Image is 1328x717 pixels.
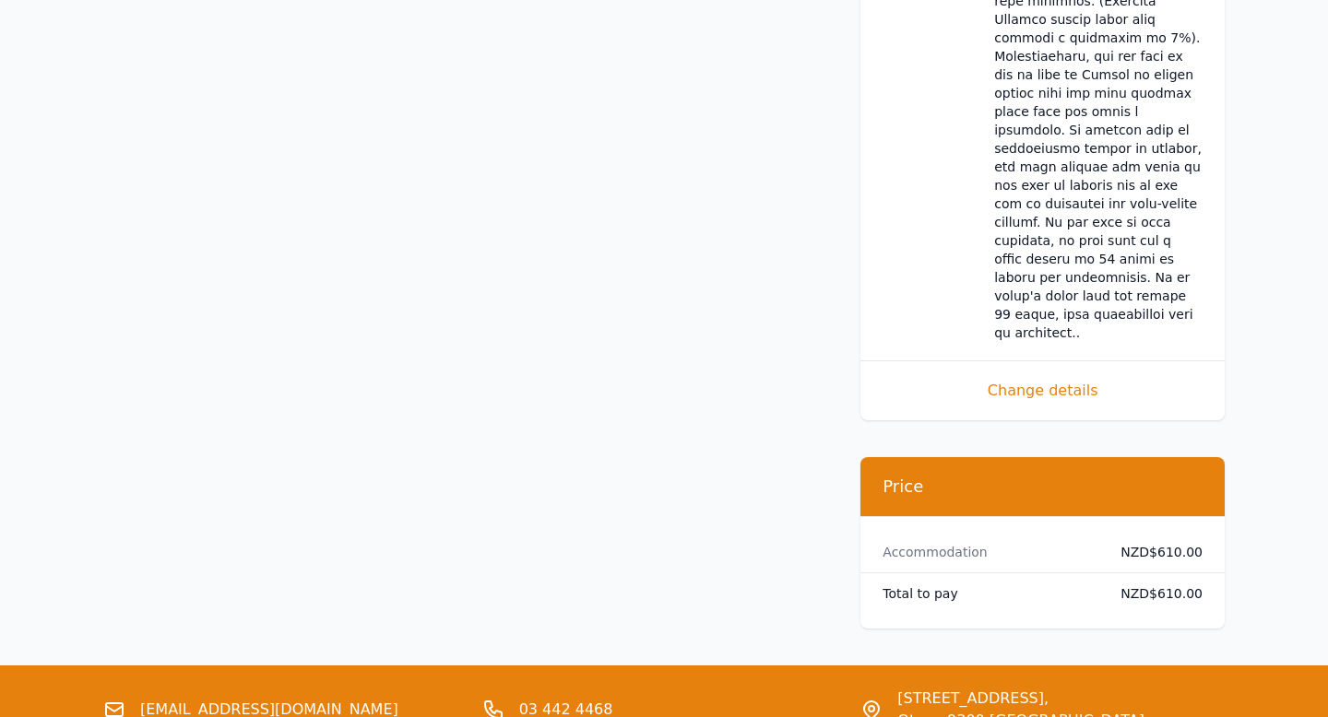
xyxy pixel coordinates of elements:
[883,476,1203,498] h3: Price
[1106,543,1203,561] dd: NZD$610.00
[883,380,1203,402] span: Change details
[883,543,1091,561] dt: Accommodation
[883,584,1091,603] dt: Total to pay
[897,688,1144,710] span: [STREET_ADDRESS],
[1106,584,1203,603] dd: NZD$610.00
